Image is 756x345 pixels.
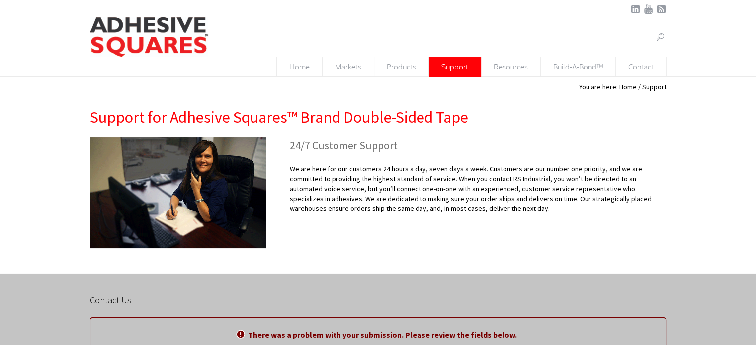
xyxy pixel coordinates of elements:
a: RSSFeed [657,4,667,14]
span: Contact [616,57,666,76]
a: Home [619,82,637,91]
h3: Contact Us [90,293,666,307]
span: Products [374,57,428,76]
a: Build-A-Bond™ [541,57,616,77]
span: Resources [481,57,540,76]
span: You are here: [579,82,618,91]
img: Adhesive Squares™ [90,17,209,57]
span: / [638,82,641,91]
span: Home [277,57,322,76]
a: Support [429,57,481,77]
h2: There was a problem with your submission. Please review the fields below. [90,326,665,343]
a: YouTube [644,4,654,14]
span: Markets [323,57,374,76]
h1: Support for Adhesive Squares™ Brand Double-Sided Tape [90,107,667,127]
h2: 24/7 Customer Support [290,137,666,154]
a: Home [276,57,323,77]
a: LinkedIn [631,4,641,14]
img: Kelly-CS.png [90,137,266,248]
p: We are here for our customers 24 hours a day, seven days a week. Customers are our number one pri... [290,164,666,223]
span: Support [429,57,481,76]
span: Support [642,82,667,91]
